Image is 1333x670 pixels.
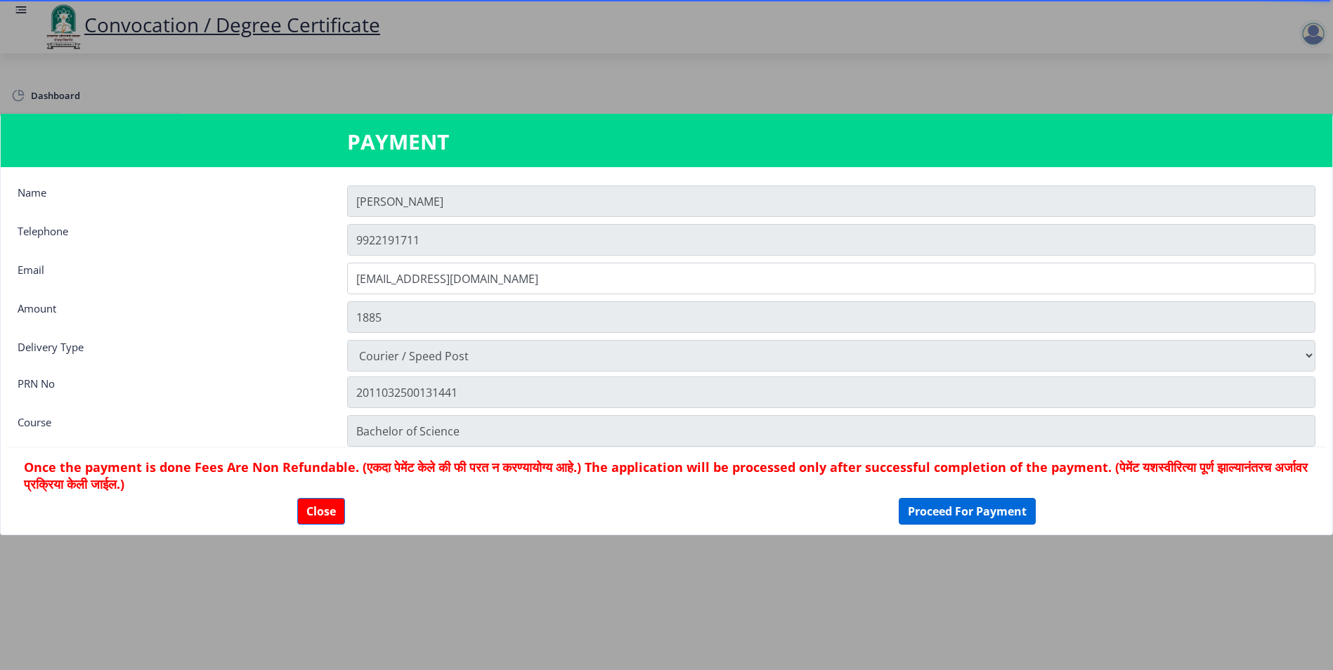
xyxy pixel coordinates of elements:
[7,415,337,443] div: Course
[347,128,986,156] h3: PAYMENT
[347,376,1315,408] input: Zipcode
[347,224,1315,256] input: Telephone
[347,263,1315,294] input: Email
[7,301,337,329] div: Amount
[7,185,337,214] div: Name
[297,498,345,525] button: Close
[24,459,1309,492] h6: Once the payment is done Fees Are Non Refundable. (एकदा पेमेंट केले की फी परत न करण्यायोग्य आहे.)...
[7,340,337,368] div: Delivery Type
[7,376,337,405] div: PRN No
[7,224,337,252] div: Telephone
[7,263,337,291] div: Email
[347,185,1315,217] input: Name
[347,301,1315,333] input: Amount
[347,415,1315,447] input: Zipcode
[899,498,1036,525] button: Proceed For Payment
